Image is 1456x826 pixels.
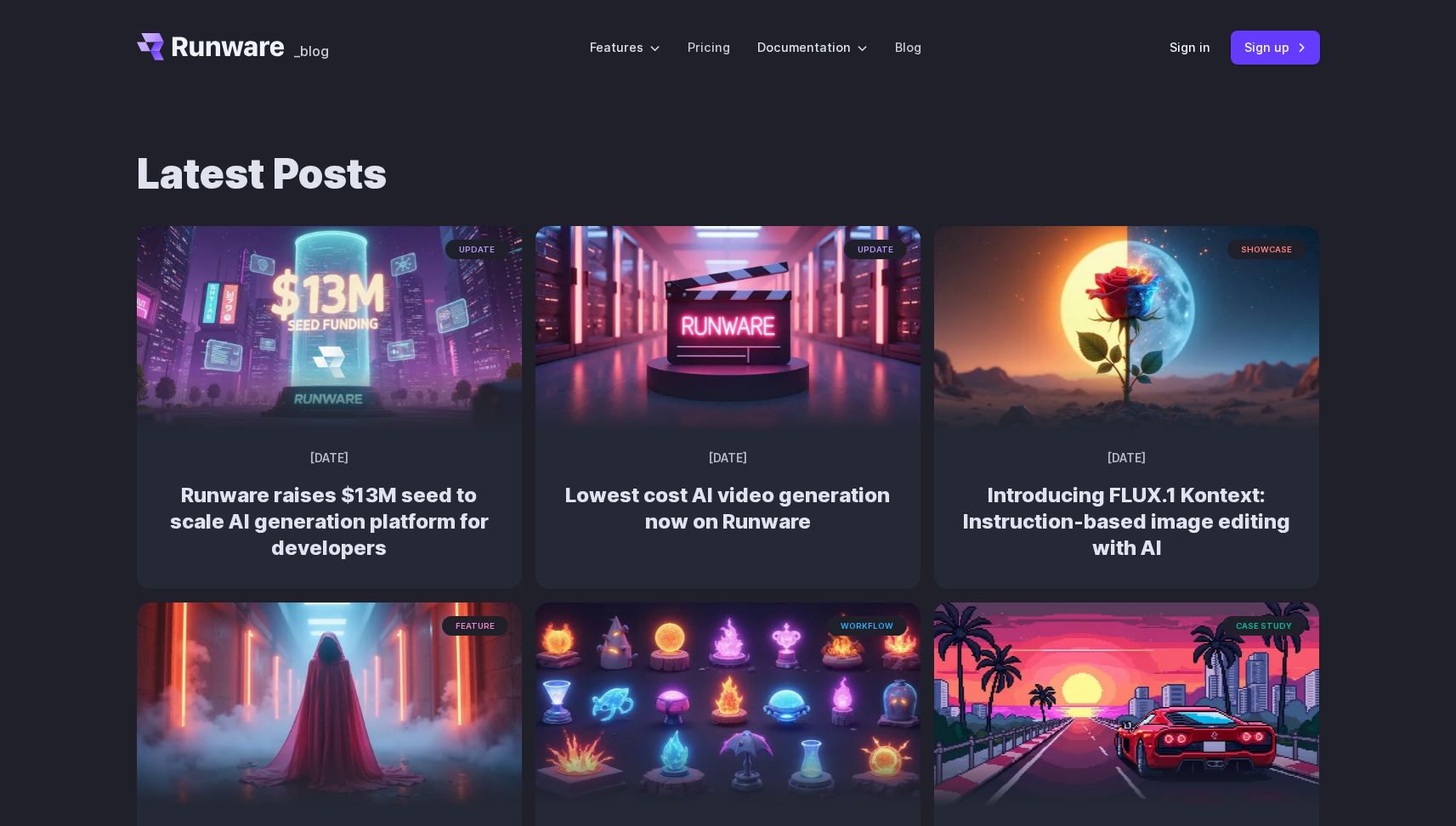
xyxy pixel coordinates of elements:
span: _blog [294,44,329,58]
time: [DATE] [709,450,747,468]
h2: Lowest cost AI video generation now on Runware [563,482,893,535]
h1: Latest Posts [137,150,1320,199]
time: [DATE] [1108,450,1146,468]
a: _blog [294,33,329,60]
a: Sign up [1231,31,1320,64]
label: Documentation [757,37,868,57]
h2: Runware raises $13M seed to scale AI generation platform for developers [164,482,495,562]
a: Futuristic city scene with neon lights showing Runware announcement of $13M seed funding in large... [137,416,522,589]
span: update [445,240,508,259]
img: A cloaked figure made entirely of bending light and heat distortion, slightly warping the scene b... [137,603,522,806]
a: Sign in [1170,37,1210,57]
span: case study [1222,616,1306,636]
img: a red sports car on a futuristic highway with a sunset and city skyline in the background, styled... [934,603,1319,806]
span: update [844,240,907,259]
img: Futuristic city scene with neon lights showing Runware announcement of $13M seed funding in large... [137,226,522,430]
span: workflow [827,616,907,636]
span: feature [442,616,508,636]
a: Neon-lit movie clapperboard with the word 'RUNWARE' in a futuristic server room update [DATE] Low... [535,416,921,563]
a: Surreal rose in a desert landscape, split between day and night with the sun and moon aligned beh... [934,416,1319,589]
img: Surreal rose in a desert landscape, split between day and night with the sun and moon aligned beh... [934,226,1319,430]
a: Go to / [137,33,285,60]
time: [DATE] [310,450,348,468]
a: Pricing [688,37,730,57]
label: Features [590,37,660,57]
img: Neon-lit movie clapperboard with the word 'RUNWARE' in a futuristic server room [535,226,921,430]
a: Blog [895,37,921,57]
h2: Introducing FLUX.1 Kontext: Instruction-based image editing with AI [961,482,1292,562]
span: showcase [1227,240,1306,259]
img: An array of glowing, stylized elemental orbs and flames in various containers and stands, depicte... [535,603,921,806]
